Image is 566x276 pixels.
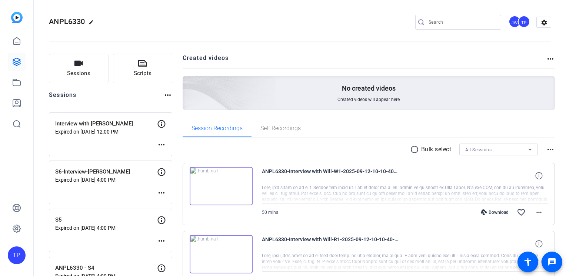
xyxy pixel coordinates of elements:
span: ANPL6330 [49,17,85,26]
span: Created videos will appear here [337,97,400,102]
div: TP [8,246,26,264]
span: All Sessions [465,147,492,152]
div: JW [509,16,521,28]
span: ANPL6330-Interview with Will-W1-2025-09-12-10-10-40-020-1 [262,167,399,185]
button: Scripts [113,54,173,83]
p: S5 [55,216,157,224]
img: blue-gradient.svg [11,12,23,23]
h2: Created videos [183,54,546,68]
p: S6-Interview-[PERSON_NAME] [55,168,157,176]
ngx-avatar: Tommy Perez [518,16,531,28]
div: Download [477,209,512,215]
mat-icon: more_horiz [546,54,555,63]
mat-icon: more_horiz [157,236,166,245]
img: thumb-nail [190,235,253,273]
span: Scripts [134,69,152,78]
span: ANPL6330-Interview with Will-R1-2025-09-12-10-10-40-020-0 [262,235,399,253]
div: TP [518,16,530,28]
mat-icon: more_horiz [546,145,555,154]
p: Expired on [DATE] 4:00 PM [55,177,157,183]
input: Search [429,18,495,27]
mat-icon: favorite_border [517,208,526,217]
span: 50 mins [262,210,278,215]
p: No created videos [342,84,396,93]
button: Sessions [49,54,109,83]
h2: Sessions [49,91,77,105]
p: Expired on [DATE] 4:00 PM [55,225,157,231]
p: Bulk select [421,145,452,154]
p: Expired on [DATE] 12:00 PM [55,129,157,135]
mat-icon: accessibility [523,258,532,266]
ngx-avatar: Justin Wilbur [509,16,522,28]
span: Session Recordings [192,125,243,131]
span: Sessions [67,69,90,78]
mat-icon: settings [537,17,552,28]
mat-icon: more_horiz [157,140,166,149]
span: Self Recordings [260,125,301,131]
p: Interview with [PERSON_NAME] [55,120,157,128]
img: Creted videos background [100,3,276,163]
mat-icon: edit [89,20,97,28]
p: ANPL6330 - S4 [55,264,157,272]
mat-icon: more_horiz [535,208,543,217]
mat-icon: more_horiz [163,91,172,100]
img: thumb-nail [190,167,253,205]
mat-icon: more_horiz [157,188,166,197]
mat-icon: radio_button_unchecked [410,145,421,154]
mat-icon: message [547,258,556,266]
